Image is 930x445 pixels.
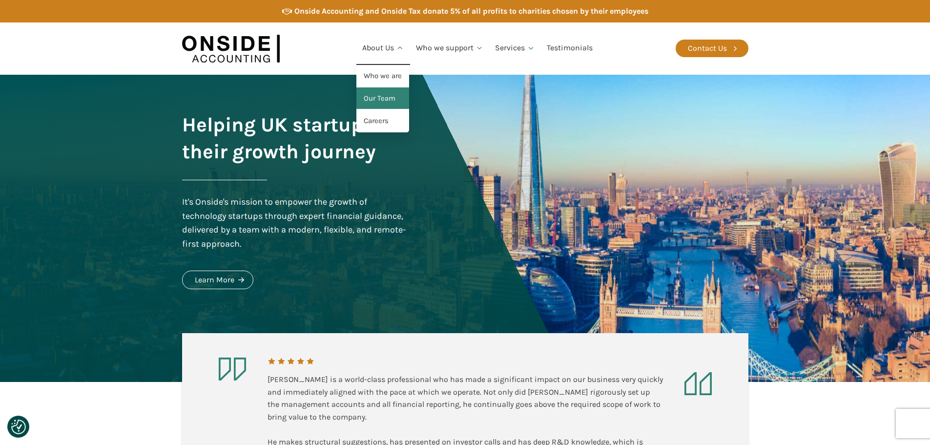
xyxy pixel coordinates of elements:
[356,110,409,132] a: Careers
[356,32,410,65] a: About Us
[489,32,541,65] a: Services
[182,111,409,165] h1: Helping UK startups on their growth journey
[195,274,234,286] div: Learn More
[11,420,26,434] button: Consent Preferences
[294,5,648,18] div: Onside Accounting and Onside Tax donate 5% of all profits to charities chosen by their employees
[182,30,280,67] img: Onside Accounting
[541,32,599,65] a: Testimonials
[11,420,26,434] img: Revisit consent button
[182,195,409,251] div: It's Onside's mission to empower the growth of technology startups through expert financial guida...
[182,271,253,289] a: Learn More
[356,87,409,110] a: Our Team
[688,42,727,55] div: Contact Us
[410,32,490,65] a: Who we support
[676,40,748,57] a: Contact Us
[356,65,409,87] a: Who we are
